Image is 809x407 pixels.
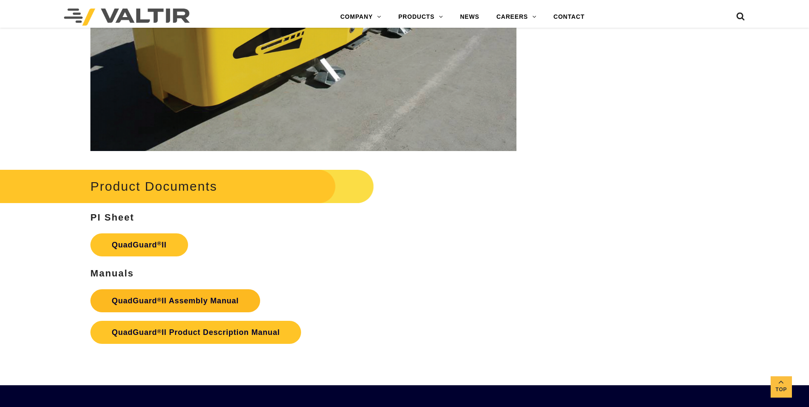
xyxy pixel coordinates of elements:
[90,233,188,256] a: QuadGuard®II
[771,385,792,395] span: Top
[545,9,593,26] a: CONTACT
[90,289,260,312] a: QuadGuard®II Assembly Manual
[771,376,792,398] a: Top
[112,328,280,337] strong: QuadGuard II Product Description Manual
[90,212,134,223] strong: PI Sheet
[157,240,162,247] sup: ®
[157,328,162,334] sup: ®
[452,9,488,26] a: NEWS
[90,268,134,279] strong: Manuals
[332,9,390,26] a: COMPANY
[64,9,190,26] img: Valtir
[90,321,301,344] a: QuadGuard®II Product Description Manual
[112,297,239,305] strong: QuadGuard II Assembly Manual
[390,9,452,26] a: PRODUCTS
[157,297,162,303] sup: ®
[488,9,545,26] a: CAREERS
